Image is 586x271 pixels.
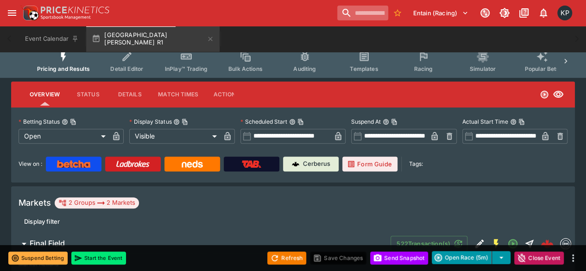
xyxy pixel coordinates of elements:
div: betmakers [560,238,571,249]
button: Match Times [151,83,206,106]
span: Bulk Actions [228,65,263,72]
input: search [337,6,388,20]
button: Send Snapshot [370,252,428,265]
button: Close Event [514,252,564,265]
div: Kedar Pandit [557,6,572,20]
button: Display StatusCopy To Clipboard [173,119,180,125]
label: Tags: [409,157,423,171]
button: Copy To Clipboard [518,119,525,125]
a: c8d98b1f-f208-4508-8c4a-ec5df27cf0ea [538,234,556,253]
a: Form Guide [342,157,397,171]
img: Betcha [57,160,90,168]
span: Pricing and Results [37,65,90,72]
div: Visible [129,129,220,144]
span: InPlay™ Trading [165,65,208,72]
button: Start the Event [71,252,126,265]
button: Copy To Clipboard [297,119,304,125]
button: Copy To Clipboard [182,119,188,125]
img: logo-cerberus--red.svg [541,237,554,250]
button: Event Calendar [19,26,84,52]
button: Toggle light/dark mode [496,5,513,21]
p: Actual Start Time [462,118,508,126]
svg: Visible [553,89,564,100]
img: PriceKinetics [41,6,109,13]
img: TabNZ [242,160,261,168]
span: Popular Bets [524,65,559,72]
button: Details [109,83,151,106]
button: Kedar Pandit [554,3,575,23]
img: Cerberus [292,160,299,168]
p: Cerberus [303,159,330,169]
button: Straight [521,235,538,252]
button: Suspend AtCopy To Clipboard [383,119,389,125]
label: View on : [19,157,42,171]
button: Select Tenant [408,6,474,20]
button: Connected to PK [477,5,493,21]
h6: Final Field [30,239,65,248]
p: Display Status [129,118,171,126]
button: Suspend Betting [8,252,68,265]
img: PriceKinetics Logo [20,4,39,22]
p: Betting Status [19,118,60,126]
button: SGM Enabled [488,235,504,252]
div: Open [19,129,109,144]
button: Display filter [19,214,65,229]
button: select merge strategy [492,251,510,264]
button: Refresh [267,252,306,265]
button: Status [67,83,109,106]
span: Auditing [293,65,316,72]
a: Cerberus [283,157,339,171]
p: Scheduled Start [240,118,287,126]
img: Ladbrokes [116,160,150,168]
img: Neds [182,160,202,168]
button: Notifications [535,5,552,21]
svg: Open [507,238,518,249]
button: open drawer [4,5,20,21]
p: Suspend At [351,118,381,126]
button: Copy To Clipboard [391,119,397,125]
span: Templates [350,65,378,72]
img: Sportsbook Management [41,15,91,19]
div: split button [432,251,510,264]
span: Simulator [470,65,496,72]
button: Final Field [11,234,391,253]
img: betmakers [561,239,571,249]
button: Actual Start TimeCopy To Clipboard [510,119,517,125]
span: Racing [414,65,433,72]
button: Open Race (5m) [432,251,492,264]
button: Overview [22,83,67,106]
button: Actions [206,83,247,106]
button: No Bookmarks [390,6,405,20]
button: Open [504,235,521,252]
button: Copy To Clipboard [70,119,76,125]
div: 2 Groups 2 Markets [58,197,135,208]
button: 522Transaction(s) [391,236,467,252]
button: more [567,252,579,264]
button: [GEOGRAPHIC_DATA][PERSON_NAME] R1 [86,26,220,52]
button: Betting StatusCopy To Clipboard [62,119,68,125]
div: Event type filters [30,45,556,78]
svg: Open [540,90,549,99]
button: Scheduled StartCopy To Clipboard [289,119,296,125]
div: c8d98b1f-f208-4508-8c4a-ec5df27cf0ea [541,237,554,250]
span: Detail Editor [110,65,143,72]
button: Edit Detail [471,235,488,252]
button: Documentation [516,5,532,21]
h5: Markets [19,197,51,208]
